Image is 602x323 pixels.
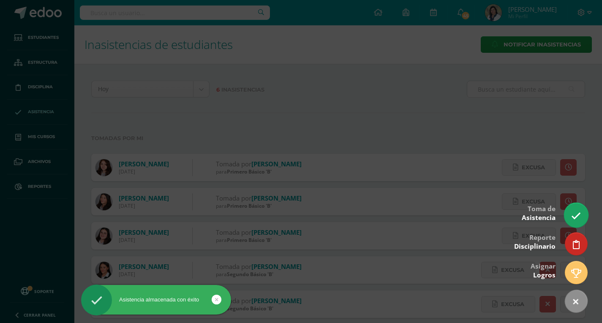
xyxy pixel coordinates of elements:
div: Asistencia almacenada con éxito [81,296,231,304]
div: Asignar [531,256,556,284]
span: Asistencia [522,213,556,222]
div: Toma de [522,199,556,226]
div: Reporte [514,228,556,255]
span: Disciplinario [514,242,556,251]
span: Logros [533,271,556,280]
